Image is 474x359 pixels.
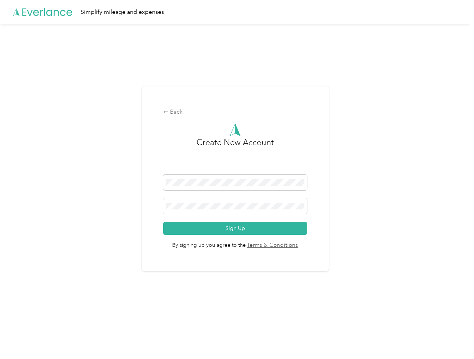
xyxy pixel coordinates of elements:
[81,7,164,17] div: Simplify mileage and expenses
[163,108,307,117] div: Back
[163,235,307,250] span: By signing up you agree to the
[163,222,307,235] button: Sign Up
[196,136,274,175] h3: Create New Account
[246,241,298,250] a: Terms & Conditions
